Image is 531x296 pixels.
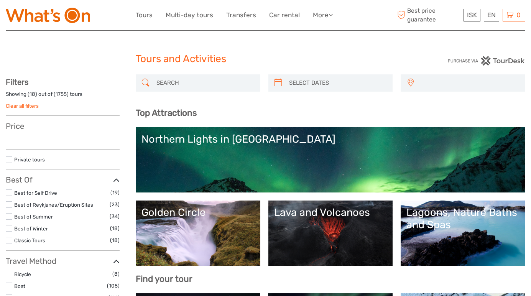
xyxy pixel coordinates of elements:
h3: Best Of [6,175,120,184]
a: Northern Lights in [GEOGRAPHIC_DATA] [141,133,519,187]
a: Best of Summer [14,214,53,220]
h1: Tours and Activities [136,53,396,65]
span: ISK [467,11,477,19]
div: Northern Lights in [GEOGRAPHIC_DATA] [141,133,519,145]
img: PurchaseViaTourDesk.png [447,56,525,66]
strong: Filters [6,77,28,87]
a: Boat [14,283,25,289]
a: More [313,10,333,21]
span: (105) [107,281,120,290]
b: Find your tour [136,274,192,284]
img: What's On [6,8,90,23]
span: (34) [110,212,120,221]
h3: Price [6,122,120,131]
h3: Travel Method [6,257,120,266]
span: (8) [112,270,120,278]
div: Golden Circle [141,206,255,219]
a: Lava and Volcanoes [274,206,387,260]
a: Golden Circle [141,206,255,260]
span: 0 [515,11,522,19]
a: Clear all filters [6,103,39,109]
span: (18) [110,224,120,233]
b: Top Attractions [136,108,197,118]
div: EN [484,9,499,21]
a: Transfers [226,10,256,21]
span: Best price guarantee [395,7,462,23]
a: Car rental [269,10,300,21]
a: Private tours [14,156,45,163]
a: Best of Reykjanes/Eruption Sites [14,202,93,208]
a: Lagoons, Nature Baths and Spas [406,206,519,260]
label: 1755 [56,90,67,98]
span: (18) [110,236,120,245]
a: Tours [136,10,153,21]
div: Showing ( ) out of ( ) tours [6,90,120,102]
div: Lagoons, Nature Baths and Spas [406,206,519,231]
div: Lava and Volcanoes [274,206,387,219]
input: SEARCH [153,76,256,90]
span: (23) [110,200,120,209]
a: Classic Tours [14,237,45,243]
a: Best of Winter [14,225,48,232]
label: 18 [30,90,35,98]
a: Best for Self Drive [14,190,57,196]
input: SELECT DATES [286,76,389,90]
a: Bicycle [14,271,31,277]
a: Multi-day tours [166,10,213,21]
span: (19) [110,188,120,197]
